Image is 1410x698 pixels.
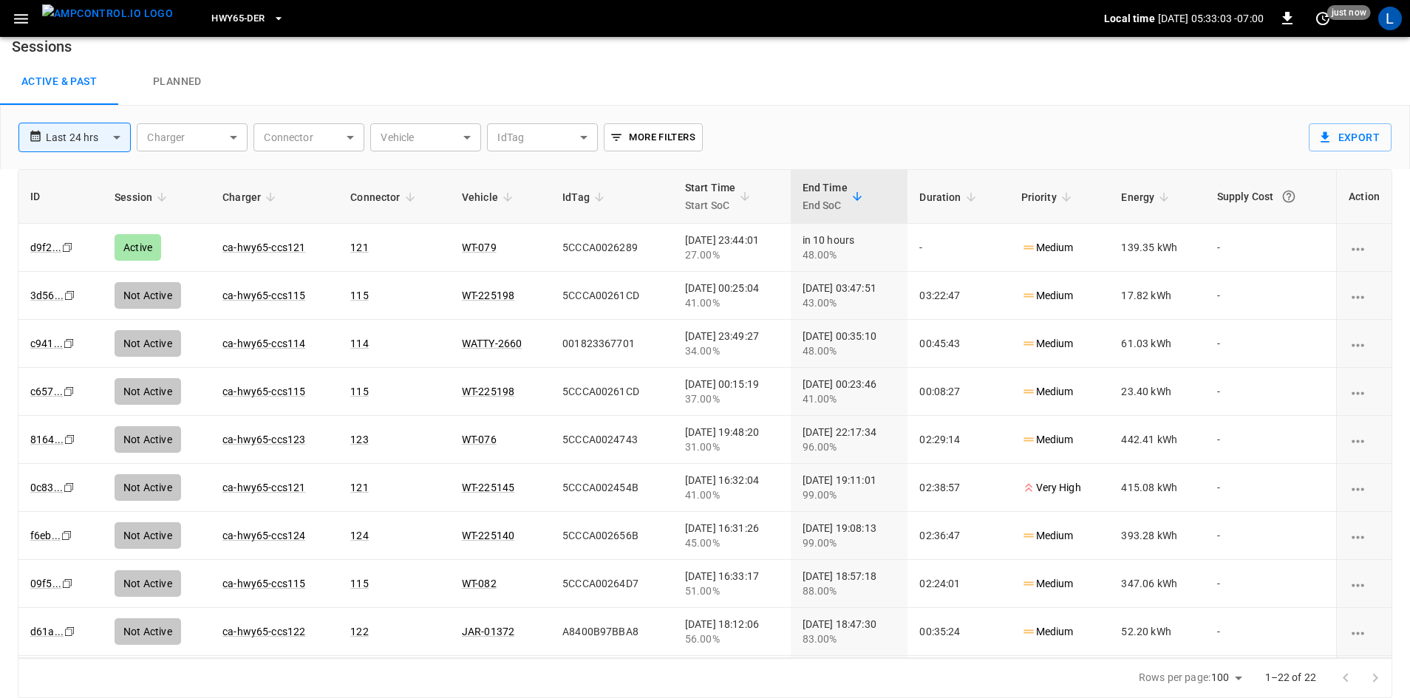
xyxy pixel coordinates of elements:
[350,530,368,541] a: 124
[350,578,368,589] a: 115
[115,522,181,549] div: Not Active
[222,434,305,445] a: ca-hwy65-ccs123
[350,626,368,637] a: 122
[604,123,702,151] button: More Filters
[551,416,673,464] td: 5CCCA0024743
[803,521,896,550] div: [DATE] 19:08:13
[919,188,980,206] span: Duration
[1158,11,1264,26] p: [DATE] 05:33:03 -07:00
[115,188,171,206] span: Session
[30,578,61,589] a: 09f5...
[907,416,1009,464] td: 02:29:14
[907,320,1009,368] td: 00:45:43
[1276,183,1302,210] button: The cost of your charging session based on your supply rates
[1109,512,1205,560] td: 393.28 kWh
[115,330,181,357] div: Not Active
[685,329,779,358] div: [DATE] 23:49:27
[1109,416,1205,464] td: 442.41 kWh
[1021,480,1081,496] p: Very High
[350,242,368,253] a: 121
[685,632,779,646] div: 56.00%
[1021,576,1074,592] p: Medium
[350,290,368,301] a: 115
[30,626,64,637] a: d61a...
[222,386,305,397] a: ca-hwy65-ccs115
[1021,240,1074,256] p: Medium
[350,188,419,206] span: Connector
[222,290,305,301] a: ca-hwy65-ccs115
[222,242,305,253] a: ca-hwy65-ccs121
[462,290,514,301] a: WT-225198
[462,386,514,397] a: WT-225198
[685,233,779,262] div: [DATE] 23:44:01
[685,391,779,406] div: 37.00%
[1205,368,1337,416] td: -
[1104,11,1155,26] p: Local time
[462,626,514,637] a: JAR-01372
[350,338,368,349] a: 114
[685,377,779,406] div: [DATE] 00:15:19
[685,487,779,502] div: 41.00%
[803,439,896,454] div: 96.00%
[1349,288,1380,303] div: charging session options
[30,338,63,349] a: c941...
[115,618,181,645] div: Not Active
[42,4,173,23] img: ampcontrol.io logo
[1327,5,1371,20] span: just now
[1205,560,1337,608] td: -
[1021,384,1074,400] p: Medium
[63,623,78,640] div: copy
[803,377,896,406] div: [DATE] 00:23:46
[803,391,896,406] div: 41.00%
[18,169,1392,658] div: sessions table
[803,584,896,598] div: 88.00%
[685,295,779,310] div: 41.00%
[30,290,64,301] a: 3d56...
[907,272,1009,320] td: 03:22:47
[63,431,78,448] div: copy
[803,425,896,454] div: [DATE] 22:17:34
[115,426,181,453] div: Not Active
[1205,224,1337,272] td: -
[803,196,848,214] p: End SoC
[907,368,1009,416] td: 00:08:27
[1349,432,1380,447] div: charging session options
[685,473,779,502] div: [DATE] 16:32:04
[115,474,181,501] div: Not Active
[803,295,896,310] div: 43.00%
[1265,670,1317,685] p: 1–22 of 22
[62,335,77,352] div: copy
[685,617,779,646] div: [DATE] 18:12:06
[803,473,896,502] div: [DATE] 19:11:01
[222,578,305,589] a: ca-hwy65-ccs115
[551,512,673,560] td: 5CCCA002656B
[205,4,290,33] button: HWY65-DER
[115,570,181,597] div: Not Active
[30,386,63,397] a: c657...
[462,482,514,493] a: WT-225145
[222,338,305,349] a: ca-hwy65-ccs114
[551,224,673,272] td: 5CCCA0026289
[1378,7,1402,30] div: profile-icon
[1349,240,1380,255] div: charging session options
[803,487,896,502] div: 99.00%
[1211,667,1247,688] div: 100
[1021,188,1076,206] span: Priority
[1349,624,1380,639] div: charging session options
[1205,320,1337,368] td: -
[1349,528,1380,543] div: charging session options
[803,569,896,598] div: [DATE] 18:57:18
[1205,608,1337,656] td: -
[115,234,161,261] div: Active
[803,247,896,262] div: 48.00%
[685,247,779,262] div: 27.00%
[551,320,673,368] td: 001823367701
[907,560,1009,608] td: 02:24:01
[30,434,64,445] a: 8164...
[1205,416,1337,464] td: -
[350,434,368,445] a: 123
[1205,512,1337,560] td: -
[685,439,779,454] div: 31.00%
[46,123,131,151] div: Last 24 hrs
[685,343,779,358] div: 34.00%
